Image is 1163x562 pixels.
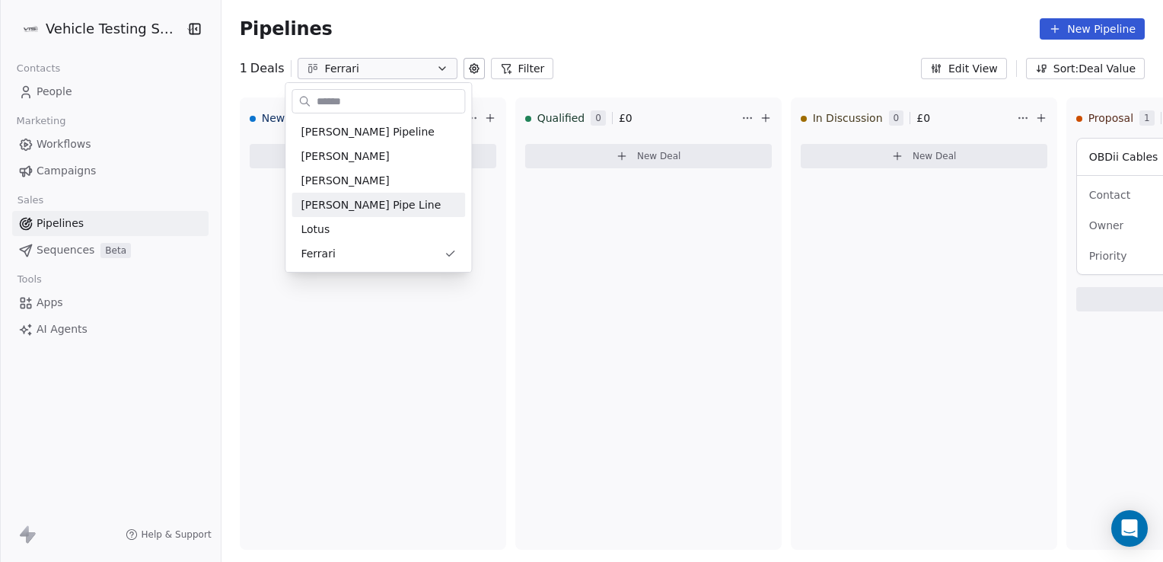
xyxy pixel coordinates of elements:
[292,120,465,266] div: Suggestions
[301,148,389,164] span: [PERSON_NAME]
[301,246,335,262] span: Ferrari
[301,222,330,238] span: Lotus
[301,124,435,140] span: [PERSON_NAME] Pipeline
[301,197,441,213] span: [PERSON_NAME] Pipe Line
[301,173,389,189] span: [PERSON_NAME]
